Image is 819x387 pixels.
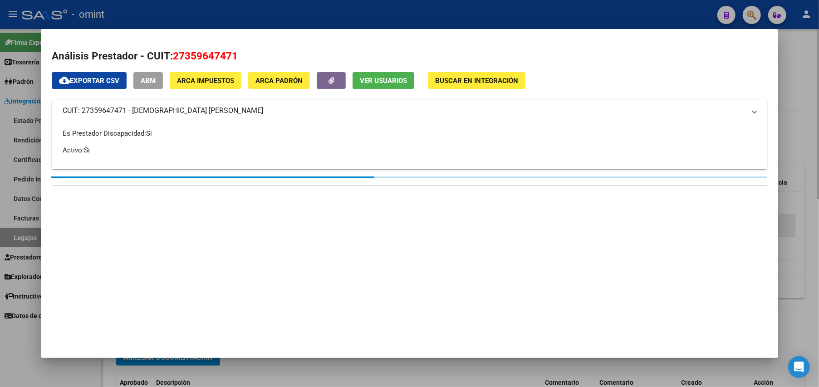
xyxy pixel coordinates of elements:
[59,77,119,85] span: Exportar CSV
[255,77,303,85] span: ARCA Padrón
[177,77,234,85] span: ARCA Impuestos
[52,49,767,64] h2: Análisis Prestador - CUIT:
[133,72,163,89] button: ABM
[63,145,756,155] p: Activo:
[788,356,810,378] div: Open Intercom Messenger
[428,72,525,89] button: Buscar en Integración
[435,77,518,85] span: Buscar en Integración
[59,75,70,86] mat-icon: cloud_download
[52,100,767,122] mat-expansion-panel-header: CUIT: 27359647471 - [DEMOGRAPHIC_DATA] [PERSON_NAME]
[52,122,767,169] div: CUIT: 27359647471 - [DEMOGRAPHIC_DATA] [PERSON_NAME]
[170,72,241,89] button: ARCA Impuestos
[353,72,414,89] button: Ver Usuarios
[248,72,310,89] button: ARCA Padrón
[63,128,756,138] p: Es Prestador Discapacidad:
[173,50,238,62] span: 27359647471
[146,129,152,137] span: Si
[63,105,745,116] mat-panel-title: CUIT: 27359647471 - [DEMOGRAPHIC_DATA] [PERSON_NAME]
[360,77,407,85] span: Ver Usuarios
[52,72,127,89] button: Exportar CSV
[141,77,156,85] span: ABM
[84,146,90,154] span: Si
